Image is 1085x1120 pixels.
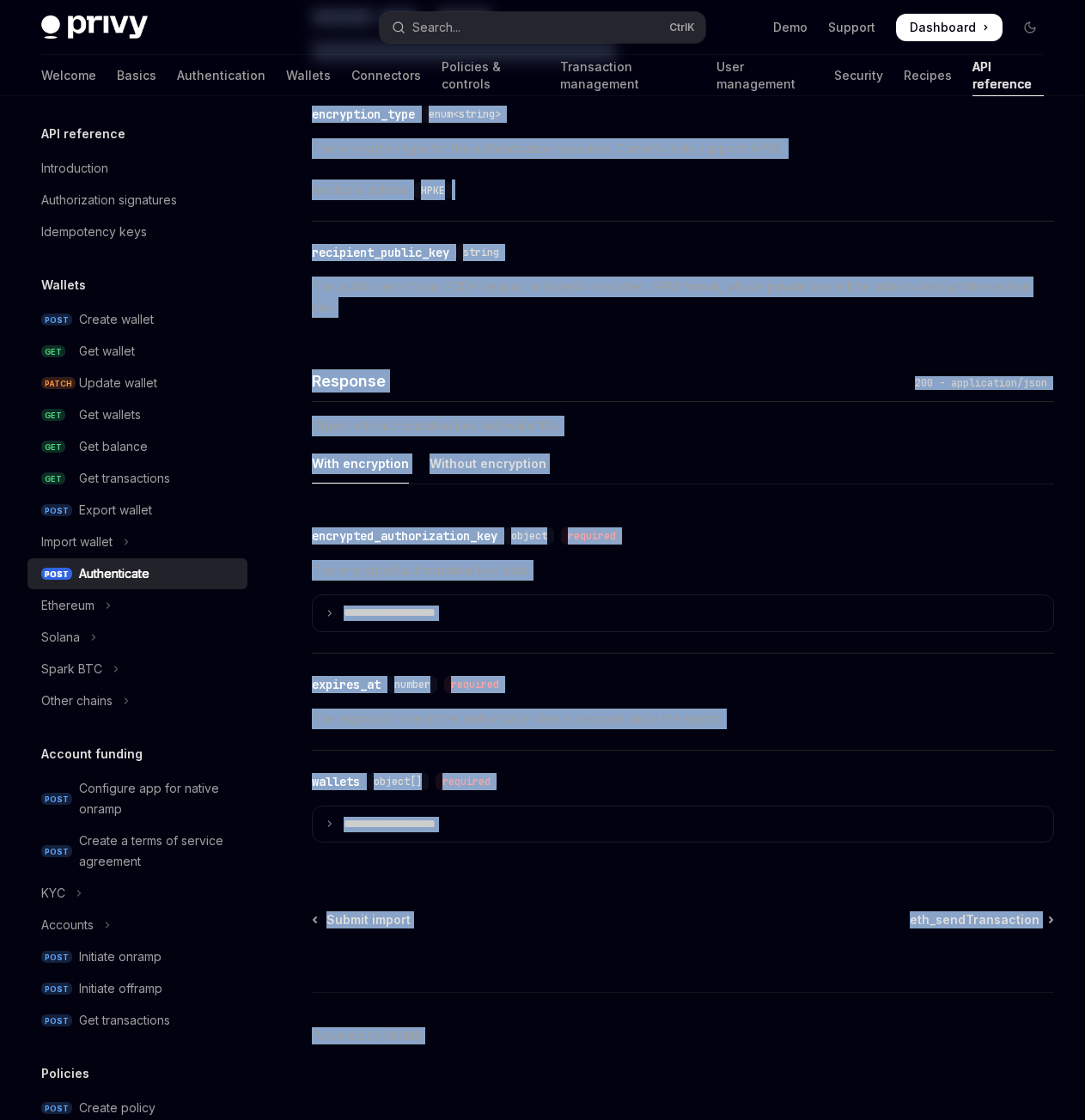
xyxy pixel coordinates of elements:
div: Available options: [312,180,1054,200]
button: Toggle Solana section [27,622,247,653]
span: Submit import [326,911,411,928]
div: Authorization signatures [41,190,177,210]
a: Idempotency keys [27,216,247,247]
a: POSTCreate wallet [27,304,247,335]
div: Create policy [79,1098,155,1118]
a: Dashboard [896,14,1003,41]
div: Authenticate [79,563,149,584]
button: Toggle Ethereum section [27,590,247,621]
span: POST [41,983,72,995]
div: Search... [412,17,460,38]
a: POSTExport wallet [27,495,247,526]
button: Toggle Import wallet section [27,527,247,557]
a: Policies & controls [442,55,539,96]
div: Create a terms of service agreement [79,831,237,872]
span: GET [41,345,65,358]
p: The expiration time of the authorization key in seconds since the epoch. [312,709,1054,729]
div: wallets [312,773,360,790]
div: Spark BTC [41,659,102,679]
div: Export wallet [79,500,152,520]
p: The encryption type for the authentication response. Currently only supports HPKE. [312,138,1054,159]
span: POST [41,951,72,964]
a: Wallets [286,55,331,96]
a: POSTInitiate onramp [27,941,247,972]
div: Idempotency keys [41,222,147,242]
span: POST [41,1102,72,1115]
a: GETGet balance [27,431,247,462]
a: Transaction management [560,55,696,96]
code: HPKE [414,182,452,199]
a: PATCHUpdate wallet [27,368,247,399]
span: object[] [374,775,422,788]
span: POST [41,313,72,326]
a: Security [834,55,883,96]
a: Submit import [314,911,411,928]
div: required [444,676,506,693]
div: Get wallets [79,405,141,425]
a: Basics [117,55,156,96]
span: GET [41,441,65,453]
h5: Policies [41,1063,89,1084]
span: POST [41,568,72,581]
button: Toggle Spark BTC section [27,654,247,685]
a: POSTInitiate offramp [27,973,247,1004]
div: Initiate offramp [79,978,162,999]
div: Initiate onramp [79,947,162,967]
div: Update wallet [79,373,157,393]
span: POST [41,504,72,517]
div: Get transactions [79,1010,170,1031]
p: The public key of your ECDH keypair, in base64-encoded, SPKI-format, whose private key will be ab... [312,277,1054,318]
a: Recipes [904,55,952,96]
span: enum<string> [429,107,501,121]
a: GETGet transactions [27,463,247,494]
span: object [511,529,547,543]
span: Dashboard [910,19,976,36]
a: API reference [972,55,1044,96]
div: encrypted_authorization_key [312,527,497,545]
button: Toggle Other chains section [27,685,247,716]
h5: Account funding [41,744,143,764]
div: expires_at [312,676,381,693]
img: dark logo [41,15,148,40]
div: Configure app for native onramp [79,778,237,819]
a: Authorization signatures [27,185,247,216]
a: eth_sendTransaction [910,911,1052,928]
div: required [436,773,497,790]
div: Solana [41,627,80,648]
div: Without encryption [430,443,546,484]
p: Object with authorization key and wallet IDs. [312,416,1054,436]
div: With encryption [312,443,409,484]
a: Introduction [27,153,247,184]
a: Powered by Mintlify [312,1027,425,1044]
h5: API reference [41,124,125,144]
span: GET [41,472,65,485]
span: eth_sendTransaction [910,911,1039,928]
span: string [463,246,499,259]
span: POST [41,845,72,858]
button: Toggle dark mode [1016,14,1044,41]
span: GET [41,409,65,422]
a: Demo [773,19,808,36]
h5: Wallets [41,275,86,295]
button: Open search [380,12,704,43]
div: Import wallet [41,532,113,552]
a: Welcome [41,55,96,96]
span: Ctrl K [669,21,695,34]
span: POST [41,1014,72,1027]
p: The encrypted authorization key data. [312,560,1054,581]
div: 200 - application/json [908,374,1054,392]
a: GETGet wallets [27,399,247,430]
div: Ethereum [41,595,94,616]
a: POSTAuthenticate [27,558,247,589]
div: Get wallet [79,341,135,362]
a: Connectors [351,55,421,96]
button: Toggle Accounts section [27,910,247,940]
div: required [561,527,623,545]
div: recipient_public_key [312,244,449,261]
a: POSTConfigure app for native onramp [27,773,247,825]
a: Authentication [177,55,265,96]
span: number [394,678,430,691]
div: Create wallet [79,309,154,330]
a: Support [828,19,875,36]
div: Other chains [41,691,113,711]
